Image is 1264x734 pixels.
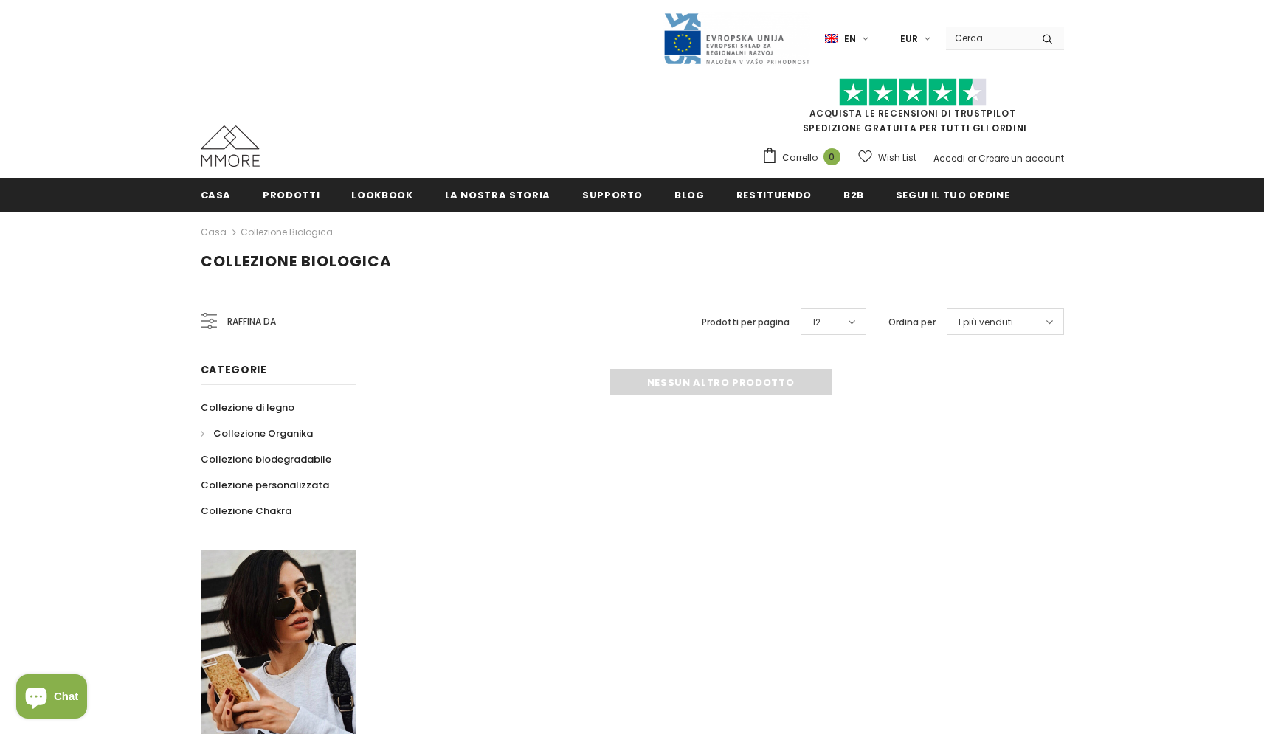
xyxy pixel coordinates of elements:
a: Prodotti [263,178,320,211]
a: supporto [582,178,643,211]
span: or [967,152,976,165]
a: Collezione biologica [241,226,333,238]
span: La nostra storia [445,188,550,202]
span: B2B [843,188,864,202]
a: Casa [201,178,232,211]
a: Javni Razpis [663,32,810,44]
label: Ordina per [888,315,936,330]
img: Fidati di Pilot Stars [839,78,987,107]
span: Categorie [201,362,267,377]
a: Blog [674,178,705,211]
span: Collezione personalizzata [201,478,329,492]
a: Restituendo [736,178,812,211]
a: Collezione biodegradabile [201,446,331,472]
span: 12 [812,315,821,330]
span: Collezione Organika [213,426,313,440]
a: Collezione personalizzata [201,472,329,498]
span: Lookbook [351,188,412,202]
a: Collezione Organika [201,420,313,446]
a: B2B [843,178,864,211]
span: Collezione biologica [201,251,392,271]
span: Collezione di legno [201,401,294,415]
a: Segui il tuo ordine [896,178,1009,211]
a: Acquista le recensioni di TrustPilot [809,107,1016,120]
a: Lookbook [351,178,412,211]
span: I più venduti [959,315,1013,330]
span: Collezione biodegradabile [201,452,331,466]
inbox-online-store-chat: Shopify online store chat [12,674,91,722]
span: Carrello [782,150,818,165]
span: SPEDIZIONE GRATUITA PER TUTTI GLI ORDINI [761,85,1064,134]
input: Search Site [946,27,1031,49]
span: en [844,32,856,46]
span: 0 [823,148,840,165]
span: Blog [674,188,705,202]
a: Collezione Chakra [201,498,291,524]
label: Prodotti per pagina [702,315,790,330]
img: Javni Razpis [663,12,810,66]
span: supporto [582,188,643,202]
span: Prodotti [263,188,320,202]
span: Segui il tuo ordine [896,188,1009,202]
a: La nostra storia [445,178,550,211]
a: Creare un account [978,152,1064,165]
span: Collezione Chakra [201,504,291,518]
span: Wish List [878,150,916,165]
a: Accedi [933,152,965,165]
span: Raffina da [227,314,276,330]
span: Restituendo [736,188,812,202]
img: i-lang-1.png [825,32,838,45]
span: Casa [201,188,232,202]
a: Collezione di legno [201,395,294,420]
a: Wish List [858,145,916,170]
span: EUR [900,32,918,46]
img: Casi MMORE [201,125,260,167]
a: Carrello 0 [761,147,848,169]
a: Casa [201,224,227,241]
